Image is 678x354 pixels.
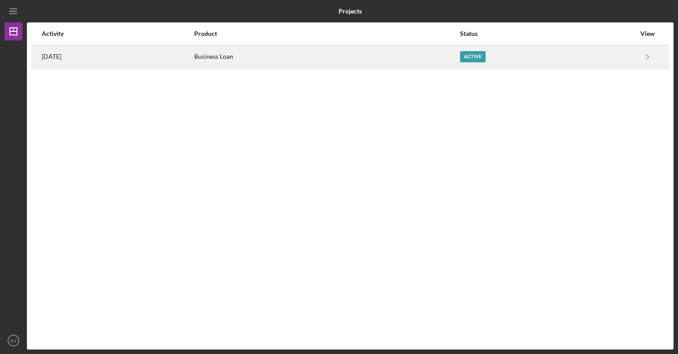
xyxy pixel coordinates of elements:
button: EV [4,332,22,350]
div: Active [460,51,486,62]
text: EV [11,338,17,343]
div: Product [194,30,459,37]
div: Business Loan [194,46,459,68]
time: 2025-08-18 20:18 [42,53,61,60]
div: Activity [42,30,193,37]
div: Status [460,30,635,37]
div: View [636,30,659,37]
b: Projects [339,8,362,15]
